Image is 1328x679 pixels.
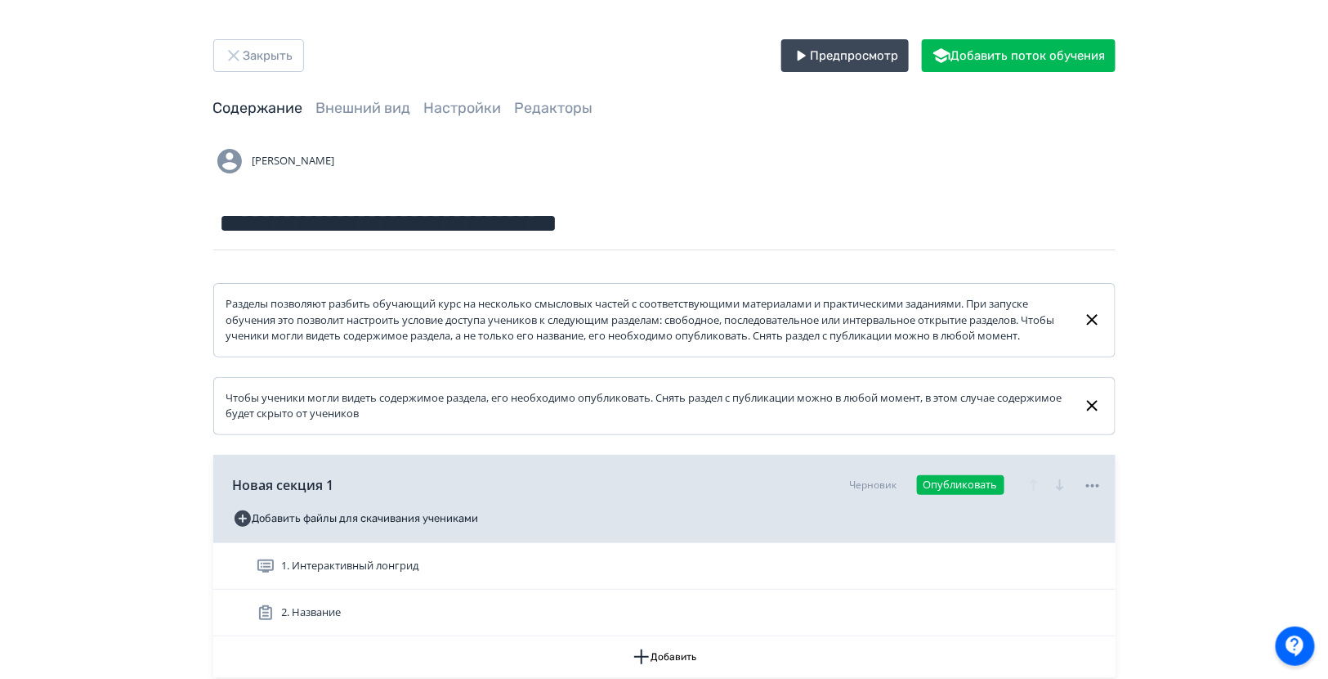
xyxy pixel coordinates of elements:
[213,39,304,72] button: Закрыть
[282,605,342,621] span: 2. Название
[213,636,1116,677] button: Добавить
[515,99,593,117] a: Редакторы
[922,39,1116,72] button: Добавить поток обучения
[233,475,334,495] span: Новая секция 1
[850,478,897,492] div: Черновик
[226,296,1071,344] div: Разделы позволяют разбить обучающий курс на несколько смысловых частей с соответствующими материа...
[781,39,909,72] button: Предпросмотр
[213,543,1116,590] div: 1. Интерактивный лонгрид
[282,558,419,574] span: 1. Интерактивный лонгрид
[316,99,411,117] a: Внешний вид
[233,506,479,532] button: Добавить файлы для скачивания учениками
[226,390,1071,422] div: Чтобы ученики могли видеть содержимое раздела, его необходимо опубликовать. Снять раздел с публик...
[213,99,303,117] a: Содержание
[253,153,335,169] span: [PERSON_NAME]
[917,475,1004,495] button: Опубликовать
[424,99,502,117] a: Настройки
[213,590,1116,636] div: 2. Название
